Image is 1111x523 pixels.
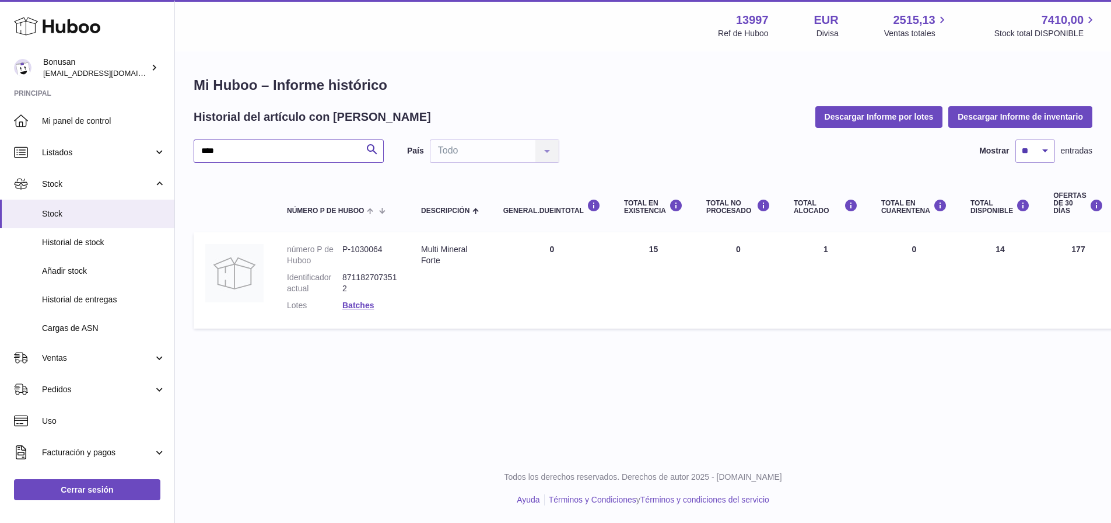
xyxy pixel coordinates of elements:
[492,232,612,328] td: 0
[545,494,769,505] li: y
[814,12,839,28] strong: EUR
[979,145,1009,156] label: Mostrar
[42,447,153,458] span: Facturación y pagos
[970,199,1030,215] div: Total DISPONIBLE
[184,472,1102,483] p: Todos los derechos reservados. Derechos de autor 2025 - [DOMAIN_NAME]
[342,272,398,294] dd: 8711827073512
[884,12,949,39] a: 2515,13 Ventas totales
[640,495,769,504] a: Términos y condiciones del servicio
[407,145,424,156] label: País
[42,116,166,127] span: Mi panel de control
[194,109,431,125] h2: Historial del artículo con [PERSON_NAME]
[549,495,636,504] a: Términos y Condiciones
[42,237,166,248] span: Historial de stock
[706,199,770,215] div: Total NO PROCESADO
[43,68,171,78] span: [EMAIL_ADDRESS][DOMAIN_NAME]
[612,232,695,328] td: 15
[695,232,782,328] td: 0
[287,272,342,294] dt: Identificador actual
[1061,145,1092,156] span: entradas
[794,199,858,215] div: Total ALOCADO
[736,12,769,28] strong: 13997
[517,495,539,504] a: Ayuda
[816,28,839,39] div: Divisa
[42,179,153,190] span: Stock
[1042,12,1084,28] span: 7410,00
[718,28,768,39] div: Ref de Huboo
[994,28,1097,39] span: Stock total DISPONIBLE
[994,12,1097,39] a: 7410,00 Stock total DISPONIBLE
[42,208,166,219] span: Stock
[815,106,943,127] button: Descargar Informe por lotes
[893,12,935,28] span: 2515,13
[287,244,342,266] dt: número P de Huboo
[43,57,148,79] div: Bonusan
[205,244,264,302] img: product image
[42,416,166,427] span: Uso
[1053,192,1103,215] div: OFERTAS DE 30 DÍAS
[959,232,1042,328] td: 14
[42,384,153,395] span: Pedidos
[342,301,374,310] a: Batches
[14,479,160,500] a: Cerrar sesión
[194,76,1092,95] h1: Mi Huboo – Informe histórico
[912,245,917,254] span: 0
[421,207,469,215] span: Descripción
[884,28,949,39] span: Ventas totales
[42,266,166,277] span: Añadir stock
[287,207,364,215] span: número P de Huboo
[42,294,166,305] span: Historial de entregas
[881,199,947,215] div: Total en CUARENTENA
[782,232,870,328] td: 1
[42,147,153,158] span: Listados
[42,353,153,364] span: Ventas
[287,300,342,311] dt: Lotes
[421,244,480,266] div: Multi Mineral Forte
[948,106,1092,127] button: Descargar Informe de inventario
[624,199,683,215] div: Total en EXISTENCIA
[14,59,31,76] img: info@bonusan.es
[503,199,601,215] div: general.dueInTotal
[342,244,398,266] dd: P-1030064
[42,323,166,334] span: Cargas de ASN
